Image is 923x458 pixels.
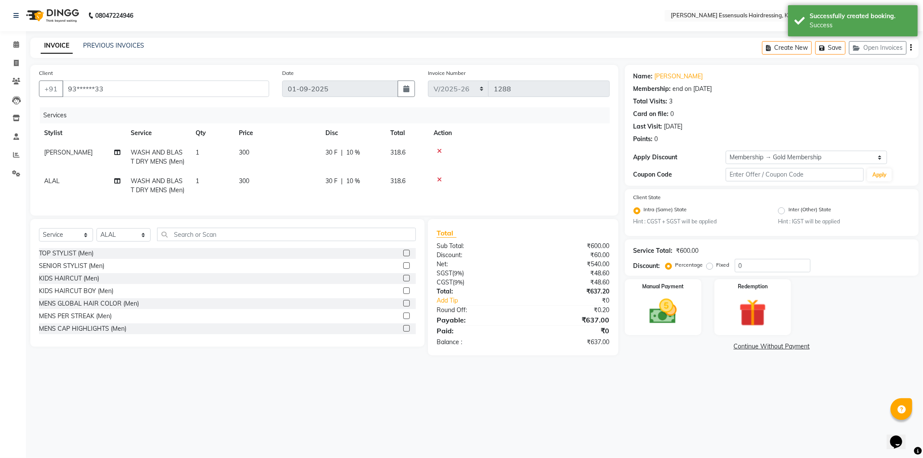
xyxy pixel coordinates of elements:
div: Round Off: [430,306,523,315]
button: Open Invoices [849,41,907,55]
div: 3 [669,97,673,106]
div: Discount: [430,251,523,260]
div: MENS CAP HIGHLIGHTS (Men) [39,324,126,333]
img: _cash.svg [641,296,685,327]
label: Date [282,69,294,77]
div: Points: [634,135,653,144]
img: _gift.svg [730,296,775,330]
div: Sub Total: [430,242,523,251]
th: Service [125,123,190,143]
label: Invoice Number [428,69,466,77]
div: Successfully created booking. [810,12,911,21]
input: Search or Scan [157,228,416,241]
label: Client [39,69,53,77]
span: 300 [239,177,249,185]
div: Apply Discount [634,153,726,162]
div: Coupon Code [634,170,726,179]
label: Client State [634,194,661,201]
div: ₹48.60 [523,269,616,278]
div: Discount: [634,261,660,271]
button: Save [815,41,846,55]
span: 30 F [325,148,338,157]
span: 9% [454,270,462,277]
div: ₹0 [539,296,616,305]
div: ( ) [430,269,523,278]
th: Disc [320,123,385,143]
div: Card on file: [634,110,669,119]
span: | [341,177,343,186]
div: [DATE] [664,122,683,131]
small: Hint : IGST will be applied [778,218,910,226]
span: | [341,148,343,157]
span: 1 [196,177,199,185]
div: Name: [634,72,653,81]
input: Search by Name/Mobile/Email/Code [62,81,269,97]
div: Service Total: [634,246,673,255]
div: ₹0 [523,326,616,336]
div: KIDS HAIRCUT BOY (Men) [39,287,113,296]
div: TOP STYLIST (Men) [39,249,93,258]
span: CGST [437,278,453,286]
span: ALAL [44,177,60,185]
div: Total Visits: [634,97,668,106]
span: 9% [454,279,463,286]
div: ₹0.20 [523,306,616,315]
input: Enter Offer / Coupon Code [726,168,864,181]
div: ₹600.00 [676,246,699,255]
span: 318.6 [390,148,405,156]
a: Add Tip [430,296,539,305]
span: 30 F [325,177,338,186]
div: KIDS HAIRCUT (Men) [39,274,99,283]
span: WASH AND BLAST DRY MENS (Men) [131,148,184,165]
span: Total [437,229,457,238]
label: Inter (Other) State [788,206,831,216]
span: 10 % [346,177,360,186]
span: 1 [196,148,199,156]
label: Manual Payment [642,283,684,290]
div: 0 [655,135,658,144]
span: SGST [437,269,452,277]
div: ₹540.00 [523,260,616,269]
div: Net: [430,260,523,269]
div: ₹637.00 [523,338,616,347]
span: 318.6 [390,177,405,185]
a: Continue Without Payment [627,342,917,351]
label: Intra (Same) State [644,206,687,216]
th: Price [234,123,320,143]
div: Payable: [430,315,523,325]
button: +91 [39,81,63,97]
div: ₹637.00 [523,315,616,325]
span: 10 % [346,148,360,157]
b: 08047224946 [95,3,133,28]
small: Hint : CGST + SGST will be applied [634,218,765,226]
img: logo [22,3,81,28]
th: Total [385,123,428,143]
button: Create New [762,41,812,55]
label: Percentage [675,261,703,269]
a: [PERSON_NAME] [655,72,703,81]
div: Paid: [430,326,523,336]
span: 300 [239,148,249,156]
span: WASH AND BLAST DRY MENS (Men) [131,177,184,194]
label: Redemption [738,283,768,290]
div: 0 [671,110,674,119]
th: Stylist [39,123,125,143]
button: Apply [867,168,892,181]
iframe: chat widget [887,423,914,449]
span: [PERSON_NAME] [44,148,93,156]
a: INVOICE [41,38,73,54]
div: ₹60.00 [523,251,616,260]
div: ( ) [430,278,523,287]
div: MENS PER STREAK (Men) [39,312,112,321]
div: ₹637.20 [523,287,616,296]
th: Action [428,123,610,143]
div: ₹600.00 [523,242,616,251]
div: Success [810,21,911,30]
div: Balance : [430,338,523,347]
div: Membership: [634,84,671,94]
div: SENIOR STYLIST (Men) [39,261,104,271]
div: Services [40,107,616,123]
a: PREVIOUS INVOICES [83,42,144,49]
div: Last Visit: [634,122,663,131]
div: MENS GLOBAL HAIR COLOR (Men) [39,299,139,308]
